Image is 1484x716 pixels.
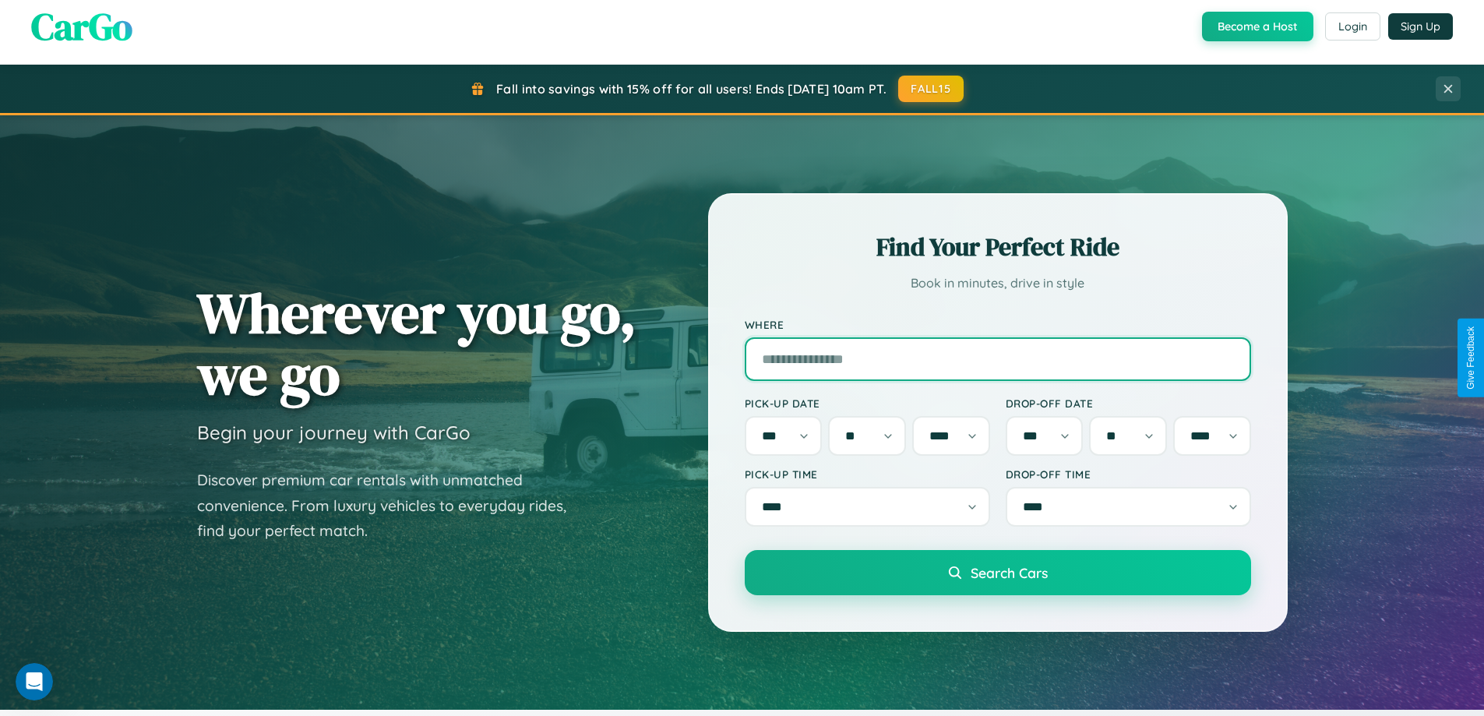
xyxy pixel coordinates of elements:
button: Become a Host [1202,12,1313,41]
h2: Find Your Perfect Ride [745,230,1251,264]
span: Search Cars [971,564,1048,581]
label: Drop-off Date [1006,397,1251,410]
label: Pick-up Time [745,467,990,481]
button: Sign Up [1388,13,1453,40]
button: Login [1325,12,1380,41]
label: Drop-off Time [1006,467,1251,481]
h1: Wherever you go, we go [197,282,636,405]
button: FALL15 [898,76,964,102]
span: Fall into savings with 15% off for all users! Ends [DATE] 10am PT. [496,81,887,97]
button: Search Cars [745,550,1251,595]
label: Where [745,318,1251,331]
h3: Begin your journey with CarGo [197,421,471,444]
span: CarGo [31,1,132,52]
p: Book in minutes, drive in style [745,272,1251,295]
label: Pick-up Date [745,397,990,410]
div: Give Feedback [1465,326,1476,390]
iframe: Intercom live chat [16,663,53,700]
p: Discover premium car rentals with unmatched convenience. From luxury vehicles to everyday rides, ... [197,467,587,544]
